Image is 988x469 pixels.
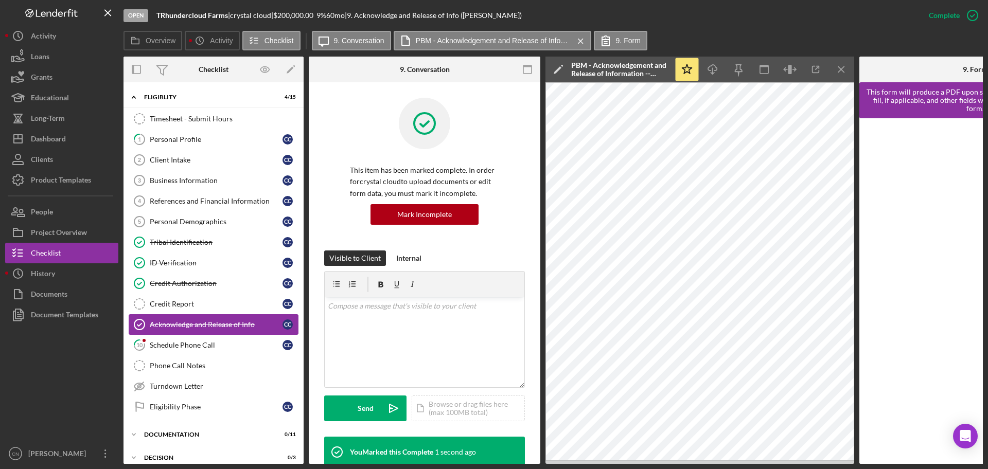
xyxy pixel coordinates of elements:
a: 2Client Intakecc [129,150,298,170]
div: c c [283,155,293,165]
button: Overview [123,31,182,50]
div: Document Templates [31,304,98,328]
button: 9. Form [594,31,647,50]
a: Credit Reportcc [129,294,298,314]
a: Phone Call Notes [129,355,298,376]
div: crystal cloud | [230,11,273,20]
label: Activity [210,37,233,45]
div: Send [358,395,374,421]
text: CN [12,451,19,457]
a: 4References and Financial Informationcc [129,191,298,211]
div: c c [283,196,293,206]
button: Visible to Client [324,250,386,266]
div: c c [283,175,293,186]
a: Tribal Identificationcc [129,232,298,252]
div: Acknowledge and Release of Info [150,320,283,329]
div: Complete [929,5,960,26]
div: 0 / 11 [277,431,296,438]
div: c c [283,237,293,247]
button: CN[PERSON_NAME] [5,443,118,464]
label: PBM - Acknowledgement and Release of Information -- [DATE] 06_20pm.pdf [416,37,570,45]
label: Overview [146,37,175,45]
div: Tribal Identification [150,238,283,246]
button: Mark Incomplete [370,204,479,225]
a: 3Business Informationcc [129,170,298,191]
button: Send [324,395,407,421]
a: Acknowledge and Release of Infocc [129,314,298,335]
div: Credit Report [150,300,283,308]
a: Timesheet - Submit Hours [129,109,298,129]
label: Checklist [264,37,294,45]
div: Credit Authorization [150,279,283,287]
label: 9. Form [616,37,641,45]
div: Turndown Letter [150,382,298,390]
a: 5Personal Demographicscc [129,211,298,232]
label: 9. Conversation [334,37,384,45]
div: ID Verification [150,259,283,267]
a: 1Personal Profilecc [129,129,298,150]
div: c c [283,402,293,412]
button: Complete [919,5,983,26]
div: c c [283,299,293,309]
div: 9. Conversation [400,65,450,74]
div: Business Information [150,176,283,185]
div: Visible to Client [329,250,381,266]
div: You Marked this Complete [350,448,433,456]
tspan: 1 [138,136,141,142]
div: Phone Call Notes [150,362,298,370]
div: | 9. Acknowledge and Release of Info ([PERSON_NAME]) [345,11,522,20]
div: PBM - Acknowledgement and Release of Information -- [DATE] 06_20pm.pdf [571,61,669,78]
div: [PERSON_NAME] [26,443,93,466]
tspan: 10 [136,341,143,348]
div: Decision [144,455,270,461]
div: 0 / 3 [277,455,296,461]
div: Documentation [144,431,270,438]
div: Eligiblity [144,94,270,100]
div: References and Financial Information [150,197,283,205]
div: Open [123,9,148,22]
div: c c [283,319,293,330]
button: Checklist [242,31,301,50]
button: Activity [185,31,239,50]
div: | [156,11,230,20]
tspan: 3 [138,177,141,184]
div: Internal [396,250,421,266]
div: Eligibility Phase [150,403,283,411]
div: Open Intercom Messenger [953,424,978,448]
a: Turndown Letter [129,376,298,396]
div: Checklist [199,65,228,74]
div: c c [283,134,293,145]
div: c c [283,217,293,227]
a: Credit Authorizationcc [129,273,298,294]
